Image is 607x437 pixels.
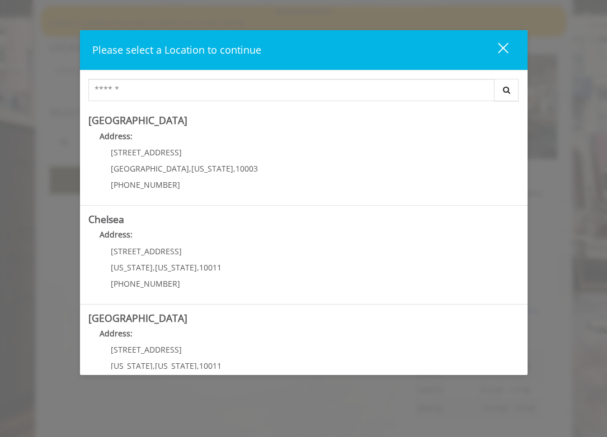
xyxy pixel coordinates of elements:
span: , [197,262,199,273]
span: [US_STATE] [191,163,233,174]
span: 10011 [199,360,222,371]
span: [STREET_ADDRESS] [111,147,182,158]
b: Address: [100,229,133,240]
b: Address: [100,328,133,339]
span: [GEOGRAPHIC_DATA] [111,163,189,174]
span: , [197,360,199,371]
span: , [233,163,236,174]
div: Center Select [88,79,519,107]
span: , [153,360,155,371]
span: 10011 [199,262,222,273]
span: [US_STATE] [111,360,153,371]
span: [US_STATE] [155,262,197,273]
span: [PHONE_NUMBER] [111,278,180,289]
b: Address: [100,131,133,141]
span: [US_STATE] [111,262,153,273]
span: , [153,262,155,273]
span: [PHONE_NUMBER] [111,179,180,190]
span: Please select a Location to continue [92,43,261,56]
button: close dialog [477,39,515,61]
b: Chelsea [88,212,124,226]
span: [STREET_ADDRESS] [111,246,182,256]
i: Search button [500,86,513,94]
input: Search Center [88,79,495,101]
span: 10003 [236,163,258,174]
div: close dialog [485,42,507,59]
b: [GEOGRAPHIC_DATA] [88,113,187,127]
span: [US_STATE] [155,360,197,371]
b: [GEOGRAPHIC_DATA] [88,311,187,325]
span: [STREET_ADDRESS] [111,344,182,355]
span: , [189,163,191,174]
